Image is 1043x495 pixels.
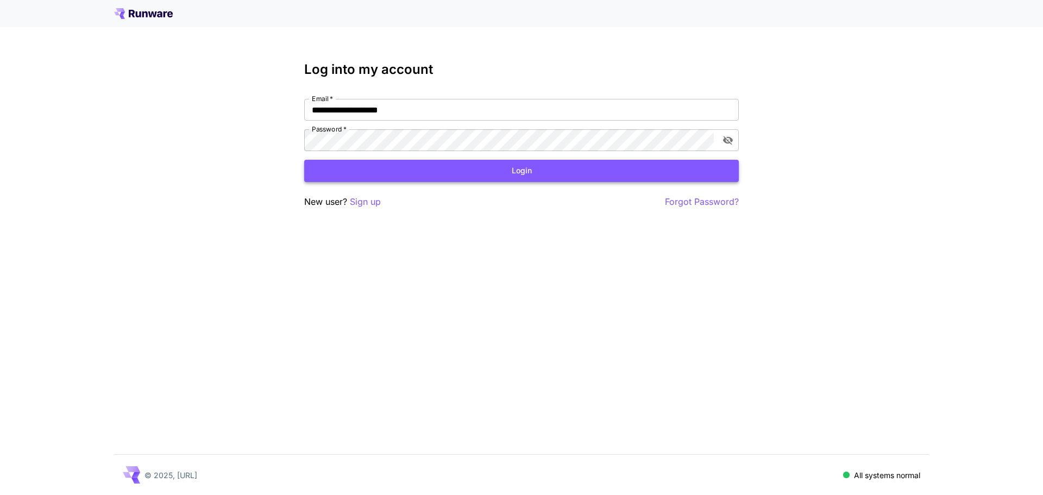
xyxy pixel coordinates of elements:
h3: Log into my account [304,62,739,77]
p: All systems normal [854,469,920,481]
label: Email [312,94,333,103]
label: Password [312,124,347,134]
p: © 2025, [URL] [144,469,197,481]
button: toggle password visibility [718,130,738,150]
button: Forgot Password? [665,195,739,209]
p: New user? [304,195,381,209]
button: Login [304,160,739,182]
button: Sign up [350,195,381,209]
